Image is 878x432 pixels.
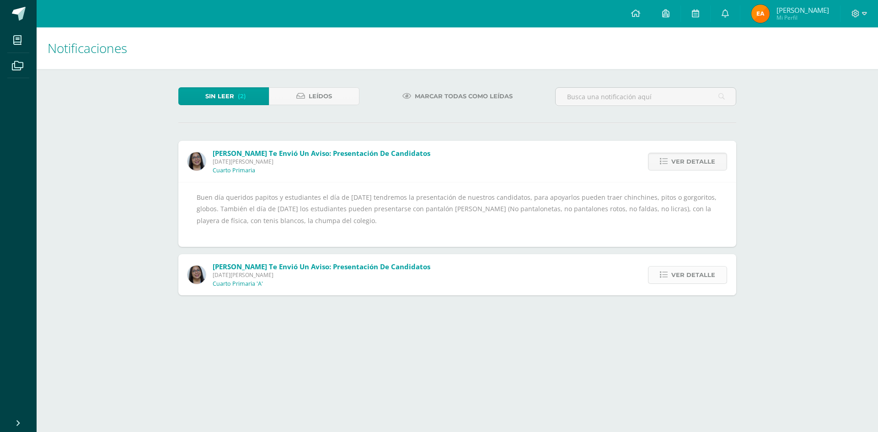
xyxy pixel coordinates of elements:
[213,158,430,165] span: [DATE][PERSON_NAME]
[187,152,206,171] img: 90c3bb5543f2970d9a0839e1ce488333.png
[213,149,430,158] span: [PERSON_NAME] te envió un aviso: Presentación de candidatos
[751,5,770,23] img: c8adb343b97740be45fb554d4d475903.png
[213,167,255,174] p: Cuarto Primaria
[269,87,359,105] a: Leídos
[238,88,246,105] span: (2)
[671,267,715,283] span: Ver detalle
[391,87,524,105] a: Marcar todas como leídas
[415,88,513,105] span: Marcar todas como leídas
[309,88,332,105] span: Leídos
[776,5,829,15] span: [PERSON_NAME]
[213,262,430,271] span: [PERSON_NAME] te envió un aviso: Presentación de candidatos
[187,266,206,284] img: 90c3bb5543f2970d9a0839e1ce488333.png
[556,88,736,106] input: Busca una notificación aquí
[205,88,234,105] span: Sin leer
[178,87,269,105] a: Sin leer(2)
[671,153,715,170] span: Ver detalle
[776,14,829,21] span: Mi Perfil
[213,280,263,288] p: Cuarto Primaria 'A'
[48,39,127,57] span: Notificaciones
[213,271,430,279] span: [DATE][PERSON_NAME]
[197,192,718,238] div: Buen día queridos papitos y estudiantes el día de [DATE] tendremos la presentación de nuestros ca...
